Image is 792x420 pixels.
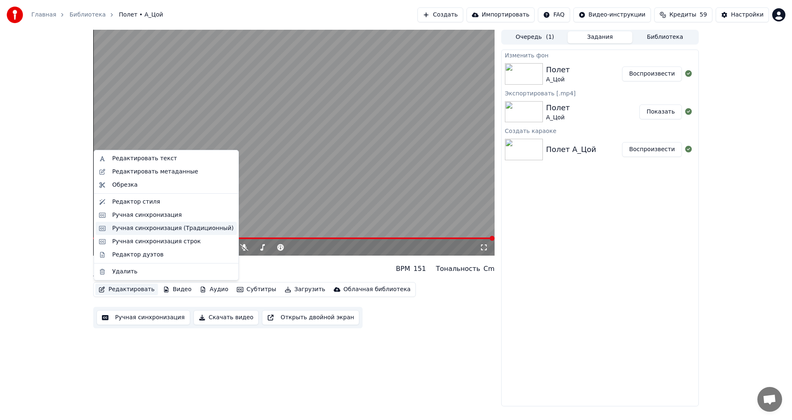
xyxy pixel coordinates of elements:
[112,224,233,233] div: Ручная синхронизация (Традиционный)
[344,285,411,294] div: Облачная библиотека
[281,284,329,295] button: Загрузить
[97,310,190,325] button: Ручная синхронизация
[112,268,137,276] div: Удалить
[716,7,769,22] button: Настройки
[502,31,568,43] button: Очередь
[568,31,633,43] button: Задания
[632,31,698,43] button: Библиотека
[95,284,158,295] button: Редактировать
[160,284,195,295] button: Видео
[193,310,259,325] button: Скачать видео
[654,7,712,22] button: Кредиты59
[502,88,698,98] div: Экспортировать [.mp4]
[31,11,163,19] nav: breadcrumb
[417,7,463,22] button: Создать
[483,264,495,274] div: Cm
[112,154,177,163] div: Редактировать текст
[196,284,231,295] button: Аудио
[112,198,160,206] div: Редактор стиля
[413,264,426,274] div: 151
[669,11,696,19] span: Кредиты
[757,387,782,412] div: Открытый чат
[546,76,570,84] div: А_Цой
[233,284,280,295] button: Субтитры
[112,181,138,189] div: Обрезка
[731,11,764,19] div: Настройки
[262,310,359,325] button: Открыть двойной экран
[396,264,410,274] div: BPM
[700,11,707,19] span: 59
[31,11,56,19] a: Главная
[112,211,182,219] div: Ручная синхронизация
[639,104,682,119] button: Показать
[467,7,535,22] button: Импортировать
[119,11,163,19] span: Полет • А_Цой
[573,7,651,22] button: Видео-инструкции
[69,11,106,19] a: Библиотека
[436,264,480,274] div: Тональность
[538,7,570,22] button: FAQ
[546,114,570,122] div: А_Цой
[546,102,570,114] div: Полет
[622,142,682,157] button: Воспроизвести
[112,168,198,176] div: Редактировать метаданные
[93,271,120,279] div: А_Цой
[7,7,23,23] img: youka
[502,50,698,60] div: Изменить фон
[112,251,163,259] div: Редактор дуэтов
[546,33,554,41] span: ( 1 )
[112,237,201,246] div: Ручная синхронизация строк
[622,66,682,81] button: Воспроизвести
[502,126,698,135] div: Создать караоке
[546,144,596,155] div: Полет А_Цой
[546,64,570,76] div: Полет
[93,259,120,271] div: Полет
